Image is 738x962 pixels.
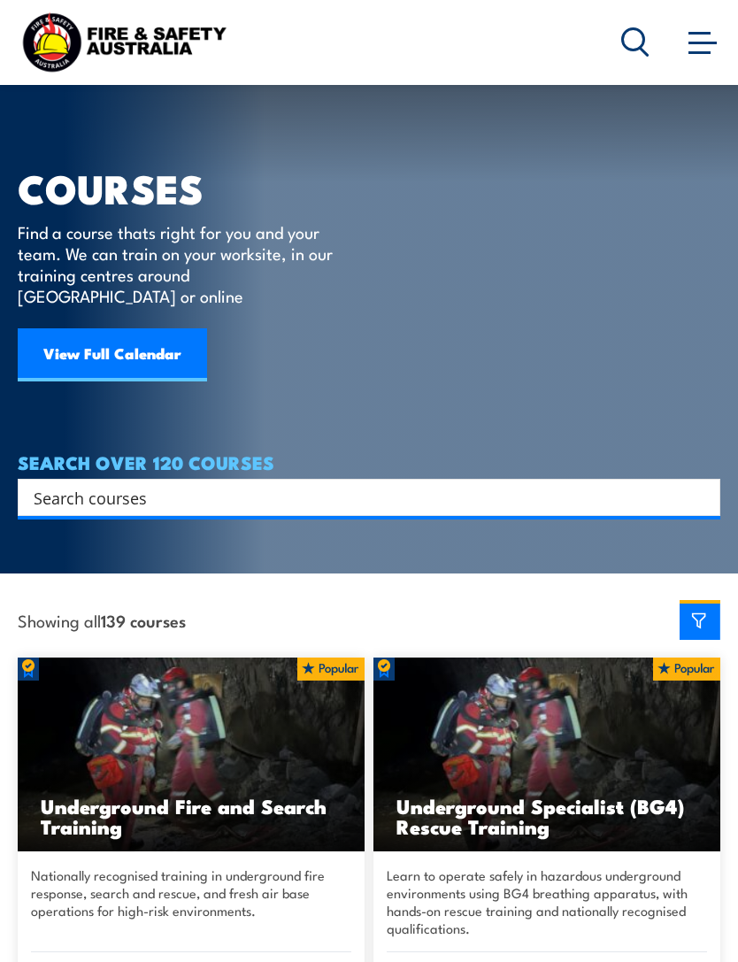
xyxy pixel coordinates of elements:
[18,658,365,851] img: Underground mine rescue
[387,866,707,937] p: Learn to operate safely in hazardous underground environments using BG4 breathing apparatus, with...
[31,866,351,937] p: Nationally recognised training in underground fire response, search and rescue, and fresh air bas...
[18,170,358,204] h1: COURSES
[18,328,207,381] a: View Full Calendar
[18,658,365,851] a: Underground Fire and Search Training
[18,611,186,629] span: Showing all
[689,485,714,510] button: Search magnifier button
[34,484,681,511] input: Search input
[37,485,685,510] form: Search form
[101,608,186,632] strong: 139 courses
[396,796,697,836] h3: Underground Specialist (BG4) Rescue Training
[18,221,341,306] p: Find a course thats right for you and your team. We can train on your worksite, in our training c...
[373,658,720,851] img: Underground mine rescue
[373,658,720,851] a: Underground Specialist (BG4) Rescue Training
[18,452,720,472] h4: SEARCH OVER 120 COURSES
[41,796,342,836] h3: Underground Fire and Search Training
